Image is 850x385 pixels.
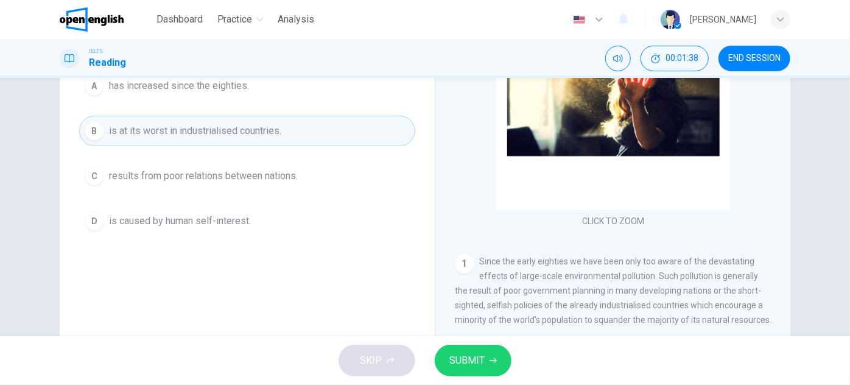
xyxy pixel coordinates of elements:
[455,254,474,274] div: 1
[60,7,152,32] a: OpenEnglish logo
[156,12,203,27] span: Dashboard
[152,9,208,30] button: Dashboard
[718,46,790,71] button: END SESSION
[109,79,249,93] span: has increased since the eighties.
[79,71,415,101] button: Ahas increased since the eighties.
[278,12,315,27] span: Analysis
[79,206,415,236] button: Dis caused by human self-interest.
[85,76,104,96] div: A
[89,47,103,55] span: IELTS
[89,55,126,70] h1: Reading
[85,121,104,141] div: B
[85,166,104,186] div: C
[641,46,709,71] button: 00:01:38
[109,169,298,183] span: results from poor relations between nations.
[85,211,104,231] div: D
[212,9,269,30] button: Practice
[109,214,251,228] span: is caused by human self-interest.
[605,46,631,71] div: Mute
[666,54,698,63] span: 00:01:38
[690,12,756,27] div: [PERSON_NAME]
[109,124,281,138] span: is at its worst in industrialised countries.
[641,46,709,71] div: Hide
[449,352,485,369] span: SUBMIT
[217,12,253,27] span: Practice
[273,9,320,30] button: Analysis
[728,54,781,63] span: END SESSION
[435,345,511,376] button: SUBMIT
[455,256,771,325] span: Since the early eighties we have been only too aware of the devastating effects of large-scale en...
[572,15,587,24] img: en
[79,161,415,191] button: Cresults from poor relations between nations.
[661,10,680,29] img: Profile picture
[79,116,415,146] button: Bis at its worst in industrialised countries.
[60,7,124,32] img: OpenEnglish logo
